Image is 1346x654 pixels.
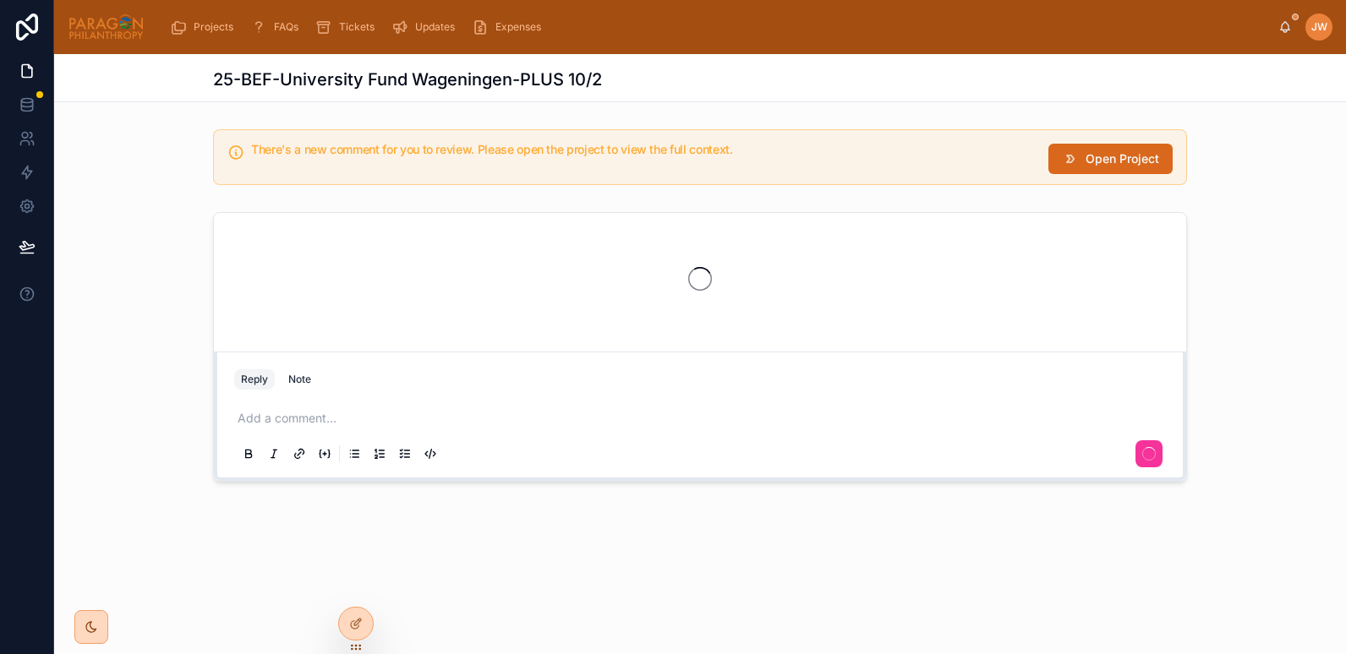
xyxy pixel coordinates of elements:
h5: There's a new comment for you to review. Please open the project to view the full context. [251,144,1035,155]
span: Tickets [339,20,375,34]
span: Expenses [495,20,541,34]
h1: 25-BEF-University Fund Wageningen-PLUS 10/2 [213,68,602,91]
span: Projects [194,20,233,34]
span: Open Project [1086,150,1159,167]
div: scrollable content [158,8,1278,46]
a: Tickets [310,12,386,42]
button: Note [282,369,318,390]
button: Open Project [1048,144,1173,174]
a: Expenses [467,12,553,42]
button: Reply [234,369,275,390]
img: App logo [68,14,145,41]
a: Projects [165,12,245,42]
div: Note [288,373,311,386]
a: FAQs [245,12,310,42]
span: JW [1311,20,1327,34]
span: FAQs [274,20,298,34]
a: Updates [386,12,467,42]
span: Updates [415,20,455,34]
